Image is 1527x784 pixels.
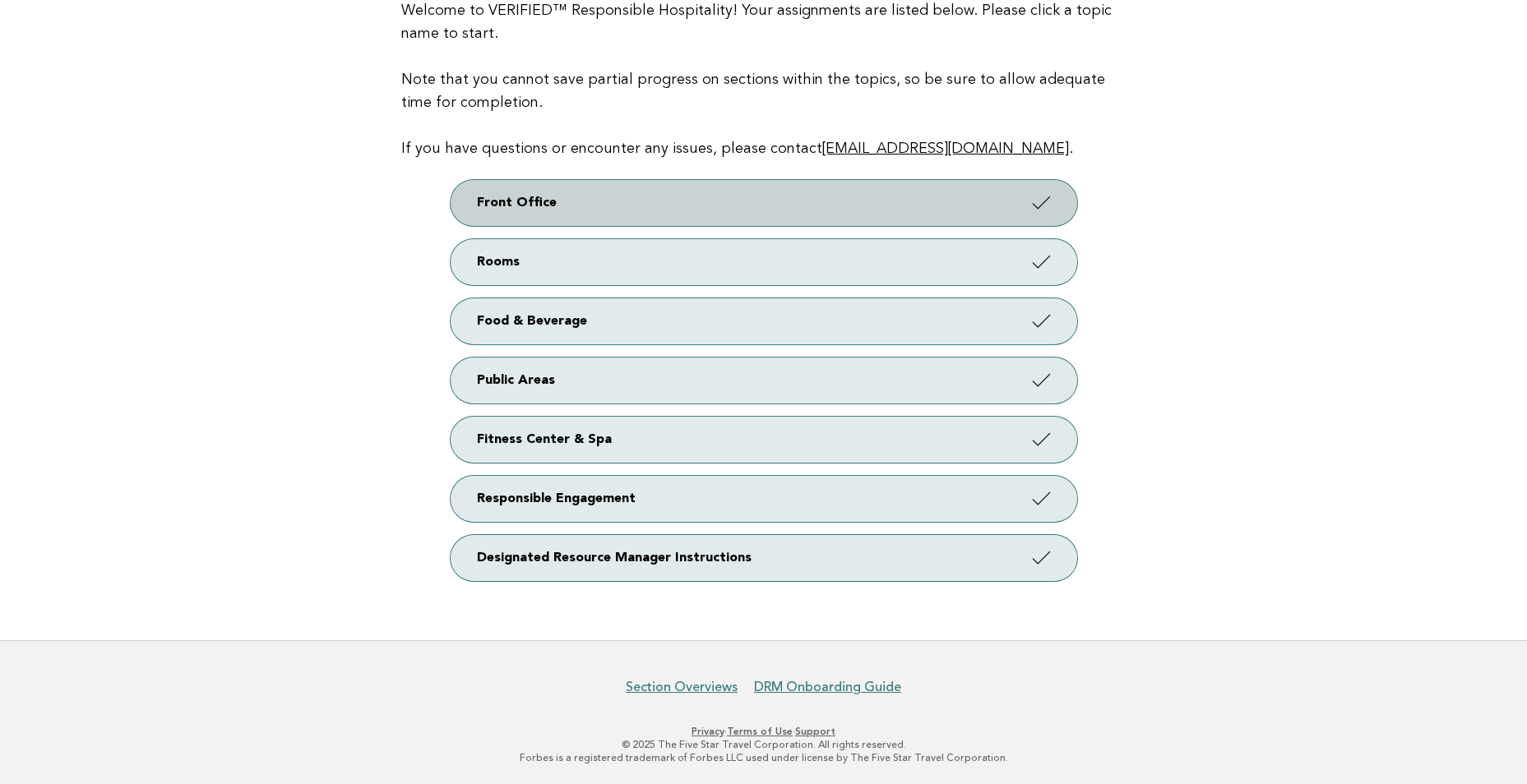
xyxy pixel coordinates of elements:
[451,239,1077,285] a: Rooms
[754,679,901,695] a: DRM Onboarding Guide
[451,298,1077,344] a: Food & Beverage
[795,726,835,737] a: Support
[451,476,1077,522] a: Responsible Engagement
[261,751,1267,764] p: Forbes is a registered trademark of Forbes LLC used under license by The Five Star Travel Corpora...
[451,417,1077,463] a: Fitness Center & Spa
[727,726,793,737] a: Terms of Use
[261,738,1267,751] p: © 2025 The Five Star Travel Corporation. All rights reserved.
[626,679,738,695] a: Section Overviews
[451,357,1077,404] a: Public Areas
[822,141,1069,156] a: [EMAIL_ADDRESS][DOMAIN_NAME]
[692,726,724,737] a: Privacy
[451,535,1077,581] a: Designated Resource Manager Instructions
[451,180,1077,226] a: Front Office
[261,725,1267,738] p: · ·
